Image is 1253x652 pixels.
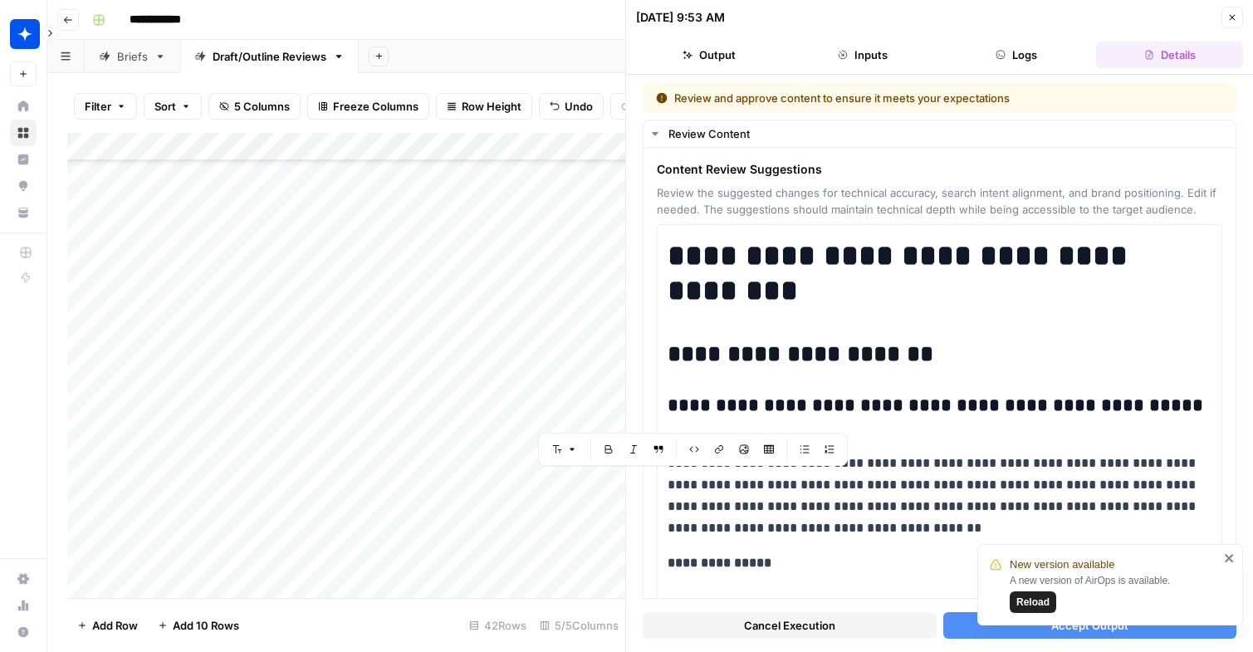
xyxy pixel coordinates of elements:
[1010,573,1219,613] div: A new version of AirOps is available.
[85,40,180,73] a: Briefs
[644,120,1236,147] button: Review Content
[85,98,111,115] span: Filter
[790,42,937,68] button: Inputs
[74,93,137,120] button: Filter
[656,90,1117,106] div: Review and approve content to ensure it meets your expectations
[148,612,249,639] button: Add 10 Rows
[10,566,37,592] a: Settings
[1096,42,1243,68] button: Details
[943,612,1237,639] button: Accept Output
[307,93,429,120] button: Freeze Columns
[10,619,37,645] button: Help + Support
[234,98,290,115] span: 5 Columns
[180,40,359,73] a: Draft/Outline Reviews
[10,173,37,199] a: Opportunities
[1016,595,1050,610] span: Reload
[208,93,301,120] button: 5 Columns
[1224,552,1236,565] button: close
[533,612,625,639] div: 5/5 Columns
[636,42,783,68] button: Output
[92,617,138,634] span: Add Row
[643,612,937,639] button: Cancel Execution
[10,19,40,49] img: Wiz Logo
[173,617,239,634] span: Add 10 Rows
[463,612,533,639] div: 42 Rows
[67,612,148,639] button: Add Row
[10,199,37,226] a: Your Data
[744,617,835,634] span: Cancel Execution
[144,93,202,120] button: Sort
[657,161,1222,178] span: Content Review Suggestions
[1010,591,1056,613] button: Reload
[462,98,521,115] span: Row Height
[10,120,37,146] a: Browse
[213,48,326,65] div: Draft/Outline Reviews
[10,13,37,55] button: Workspace: Wiz
[10,592,37,619] a: Usage
[436,93,532,120] button: Row Height
[657,184,1222,218] span: Review the suggested changes for technical accuracy, search intent alignment, and brand positioni...
[668,125,1226,142] div: Review Content
[1051,617,1128,634] span: Accept Output
[10,93,37,120] a: Home
[1010,556,1114,573] span: New version available
[943,42,1090,68] button: Logs
[10,146,37,173] a: Insights
[333,98,418,115] span: Freeze Columns
[154,98,176,115] span: Sort
[565,98,593,115] span: Undo
[117,48,148,65] div: Briefs
[539,93,604,120] button: Undo
[636,9,725,26] div: [DATE] 9:53 AM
